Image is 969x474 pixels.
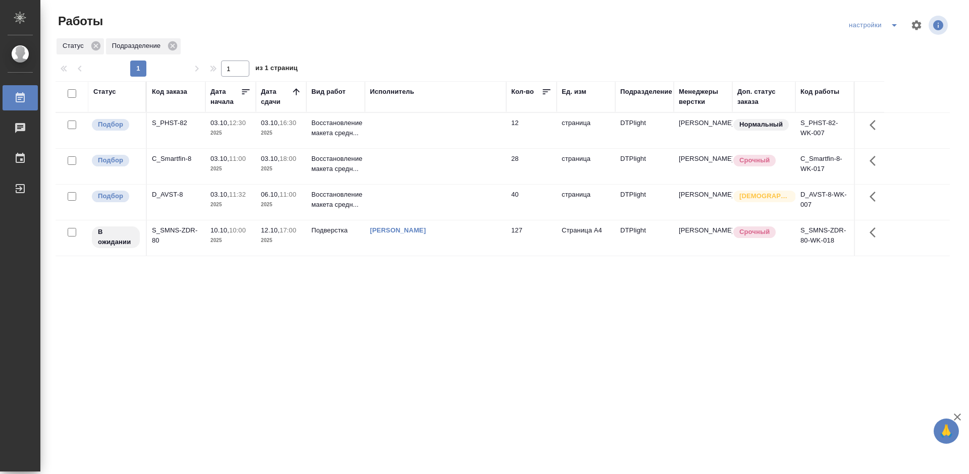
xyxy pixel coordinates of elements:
[679,154,727,164] p: [PERSON_NAME]
[795,149,854,184] td: C_Smartfin-8-WK-017
[98,120,123,130] p: Подбор
[210,119,229,127] p: 03.10,
[615,113,674,148] td: DTPlight
[210,128,251,138] p: 2025
[210,191,229,198] p: 03.10,
[311,87,346,97] div: Вид работ
[904,13,929,37] span: Настроить таблицу
[106,38,181,54] div: Подразделение
[370,87,414,97] div: Исполнитель
[63,41,87,51] p: Статус
[557,220,615,256] td: Страница А4
[261,235,301,246] p: 2025
[91,225,141,249] div: Исполнитель назначен, приступать к работе пока рано
[506,113,557,148] td: 12
[679,87,727,107] div: Менеджеры верстки
[800,87,839,97] div: Код работы
[261,119,280,127] p: 03.10,
[795,220,854,256] td: S_SMNS-ZDR-80-WK-018
[98,191,123,201] p: Подбор
[739,191,790,201] p: [DEMOGRAPHIC_DATA]
[261,226,280,234] p: 12.10,
[679,190,727,200] p: [PERSON_NAME]
[210,235,251,246] p: 2025
[370,226,426,234] a: [PERSON_NAME]
[98,155,123,165] p: Подбор
[938,421,955,442] span: 🙏
[261,200,301,210] p: 2025
[739,227,770,237] p: Срочный
[93,87,116,97] div: Статус
[280,226,296,234] p: 17:00
[261,87,291,107] div: Дата сдачи
[679,225,727,235] p: [PERSON_NAME]
[739,155,770,165] p: Срочный
[311,154,360,174] p: Восстановление макета средн...
[615,185,674,220] td: DTPlight
[112,41,164,51] p: Подразделение
[229,155,246,162] p: 11:00
[152,225,200,246] div: S_SMNS-ZDR-80
[506,149,557,184] td: 28
[864,113,888,137] button: Здесь прячутся важные кнопки
[261,128,301,138] p: 2025
[280,155,296,162] p: 18:00
[311,190,360,210] p: Восстановление макета средн...
[929,16,950,35] span: Посмотреть информацию
[846,17,904,33] div: split button
[152,118,200,128] div: S_PHST-82
[255,62,298,77] span: из 1 страниц
[229,226,246,234] p: 10:00
[511,87,534,97] div: Кол-во
[210,155,229,162] p: 03.10,
[934,419,959,444] button: 🙏
[864,220,888,245] button: Здесь прячутся важные кнопки
[311,118,360,138] p: Восстановление макета средн...
[557,149,615,184] td: страница
[91,190,141,203] div: Можно подбирать исполнителей
[152,87,187,97] div: Код заказа
[152,190,200,200] div: D_AVST-8
[229,191,246,198] p: 11:32
[280,191,296,198] p: 11:00
[261,164,301,174] p: 2025
[506,220,557,256] td: 127
[152,154,200,164] div: C_Smartfin-8
[57,38,104,54] div: Статус
[739,120,783,130] p: Нормальный
[91,118,141,132] div: Можно подбирать исполнителей
[210,87,241,107] div: Дата начала
[615,149,674,184] td: DTPlight
[557,185,615,220] td: страница
[210,164,251,174] p: 2025
[56,13,103,29] span: Работы
[679,118,727,128] p: [PERSON_NAME]
[864,185,888,209] button: Здесь прячутся важные кнопки
[210,226,229,234] p: 10.10,
[229,119,246,127] p: 12:30
[280,119,296,127] p: 16:30
[737,87,790,107] div: Доп. статус заказа
[562,87,586,97] div: Ед. изм
[615,220,674,256] td: DTPlight
[210,200,251,210] p: 2025
[506,185,557,220] td: 40
[620,87,672,97] div: Подразделение
[864,149,888,173] button: Здесь прячутся важные кнопки
[261,191,280,198] p: 06.10,
[557,113,615,148] td: страница
[795,113,854,148] td: S_PHST-82-WK-007
[795,185,854,220] td: D_AVST-8-WK-007
[261,155,280,162] p: 03.10,
[311,225,360,235] p: Подверстка
[91,154,141,167] div: Можно подбирать исполнителей
[98,227,134,247] p: В ожидании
